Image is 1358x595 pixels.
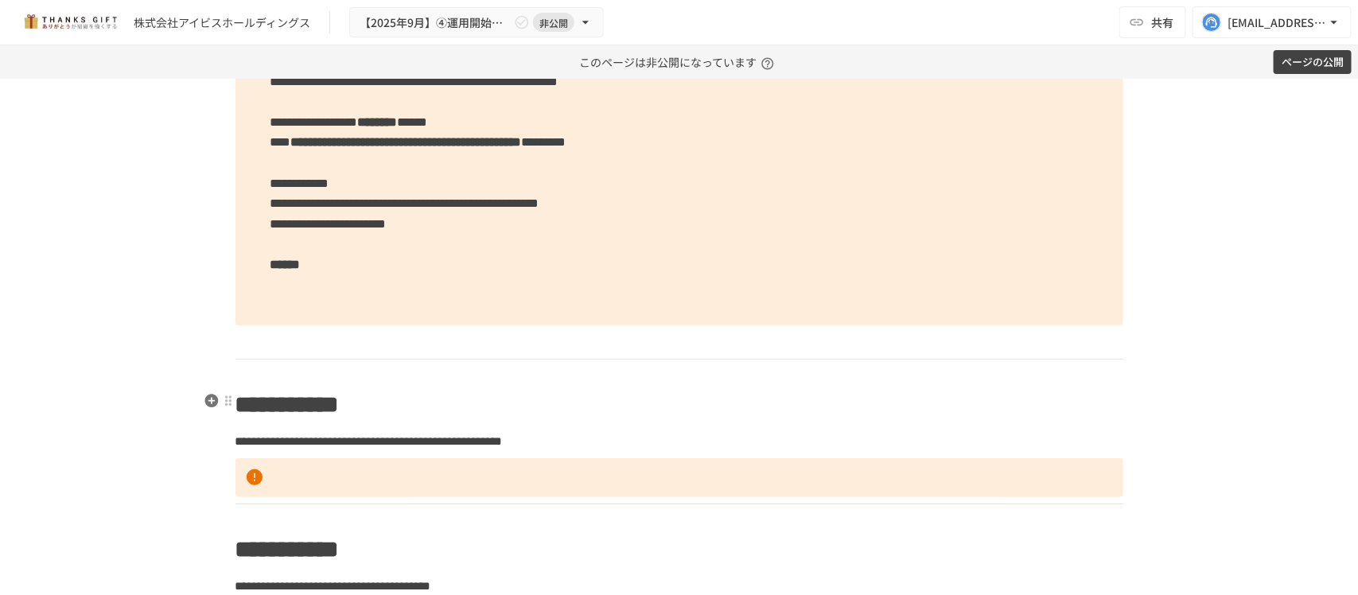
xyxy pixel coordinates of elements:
[134,14,310,31] div: 株式会社アイビスホールディングス
[360,13,511,33] span: 【2025年9月】④運用開始後1回目 振り返りMTG
[1193,6,1352,38] button: [EMAIL_ADDRESS][DOMAIN_NAME]
[579,45,779,79] p: このページは非公開になっています
[533,14,574,31] span: 非公開
[349,7,604,38] button: 【2025年9月】④運用開始後1回目 振り返りMTG非公開
[19,10,121,35] img: mMP1OxWUAhQbsRWCurg7vIHe5HqDpP7qZo7fRoNLXQh
[1274,50,1352,75] button: ページの公開
[1119,6,1186,38] button: 共有
[1151,14,1173,31] span: 共有
[1228,13,1326,33] div: [EMAIL_ADDRESS][DOMAIN_NAME]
